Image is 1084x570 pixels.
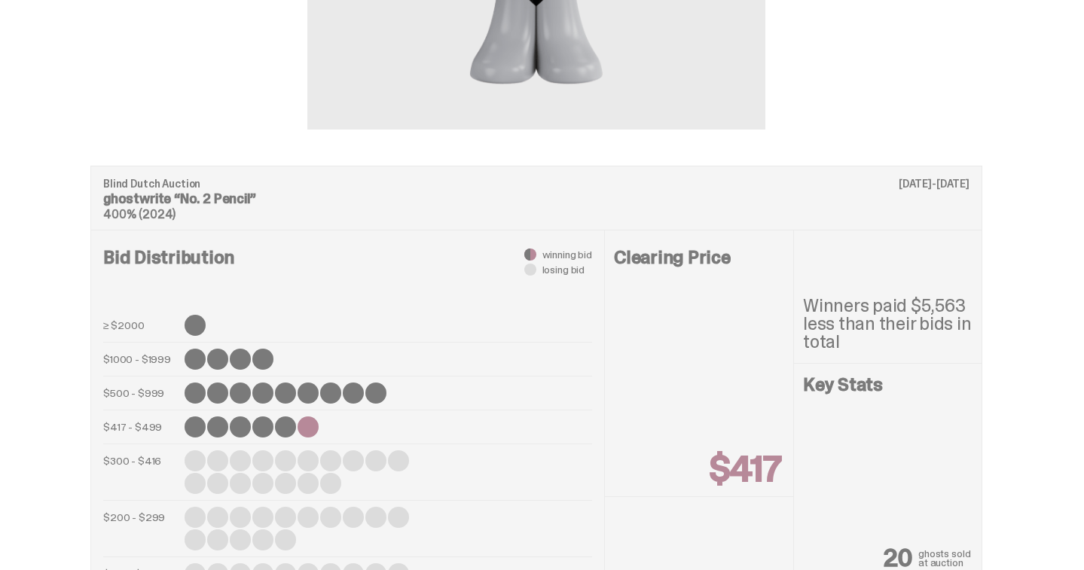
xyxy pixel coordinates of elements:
p: [DATE]-[DATE] [899,178,969,189]
h4: Clearing Price [614,248,784,267]
h4: Bid Distribution [103,248,592,315]
span: losing bid [542,264,585,275]
p: $417 - $499 [103,416,179,437]
p: Blind Dutch Auction [103,178,969,189]
p: $500 - $999 [103,383,179,404]
p: $300 - $416 [103,450,179,494]
p: $200 - $299 [103,507,179,550]
span: 400% (2024) [103,206,176,222]
span: winning bid [542,249,592,260]
p: 20 [803,546,918,570]
p: ghosts sold at auction [918,549,973,570]
p: ≥ $2000 [103,315,179,336]
p: $1000 - $1999 [103,349,179,370]
p: ghostwrite “No. 2 Pencil” [103,192,969,206]
p: $417 [710,451,781,487]
p: Winners paid $5,563 less than their bids in total [803,297,973,351]
h4: Key Stats [803,376,973,394]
